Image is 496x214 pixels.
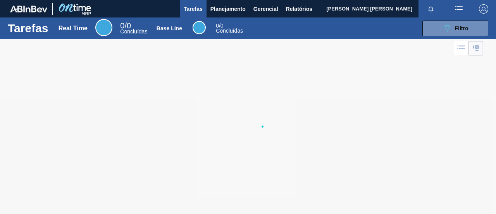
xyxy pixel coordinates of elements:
[479,4,488,14] img: Logout
[253,4,278,14] span: Gerencial
[455,25,468,31] span: Filtro
[193,21,206,34] div: Base Line
[286,4,312,14] span: Relatórios
[120,21,124,30] span: 0
[216,23,243,33] div: Base Line
[10,5,47,12] img: TNhmsLtSVTkK8tSr43FrP2fwEKptu5GPRR3wAAAABJRU5ErkJggg==
[216,23,223,29] span: / 0
[210,4,246,14] span: Planejamento
[184,4,203,14] span: Tarefas
[8,24,48,33] h1: Tarefas
[157,25,182,31] div: Base Line
[120,23,147,34] div: Real Time
[454,4,463,14] img: userActions
[59,25,88,32] div: Real Time
[216,28,243,34] span: Concluídas
[95,19,112,36] div: Real Time
[120,28,147,35] span: Concluídas
[418,3,443,14] button: Notificações
[422,21,488,36] button: Filtro
[120,21,131,30] span: / 0
[216,23,219,29] span: 0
